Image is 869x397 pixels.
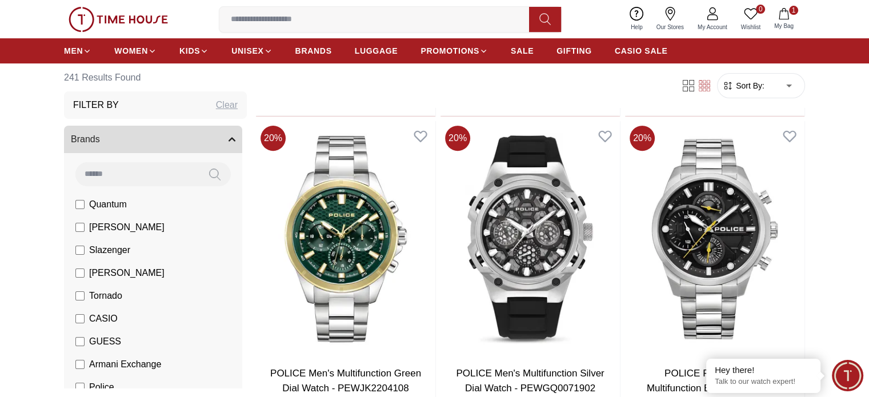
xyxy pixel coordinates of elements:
span: [PERSON_NAME] [89,266,165,280]
span: [PERSON_NAME] [89,220,165,234]
span: BRANDS [295,45,332,57]
a: BRANDS [295,41,332,61]
a: GIFTING [556,41,592,61]
span: Slazenger [89,243,130,257]
a: PROMOTIONS [421,41,488,61]
span: 1 [789,6,798,15]
span: LUGGAGE [355,45,398,57]
a: LUGGAGE [355,41,398,61]
span: Police [89,380,114,394]
span: Our Stores [652,23,688,31]
a: Our Stores [650,5,691,34]
button: Sort By: [722,80,764,91]
a: SALE [511,41,534,61]
input: [PERSON_NAME] [75,223,85,232]
a: CASIO SALE [615,41,668,61]
span: KIDS [179,45,200,57]
span: GIFTING [556,45,592,57]
span: SALE [511,45,534,57]
a: POLICE Men's Multifunction Green Dial Watch - PEWJK2204108 [270,368,421,394]
div: Clear [216,98,238,112]
input: Police [75,383,85,392]
a: UNISEX [231,41,272,61]
span: 20 % [261,126,286,151]
a: WOMEN [114,41,157,61]
h6: 241 Results Found [64,64,247,91]
span: MEN [64,45,83,57]
span: 0 [756,5,765,14]
span: CASIO SALE [615,45,668,57]
span: Armani Exchange [89,358,161,371]
span: My Bag [770,22,798,30]
span: Help [626,23,647,31]
span: 20 % [445,126,470,151]
button: 1My Bag [767,6,800,33]
span: CASIO [89,312,118,326]
a: MEN [64,41,91,61]
input: GUESS [75,337,85,346]
span: 20 % [630,126,655,151]
p: Talk to our watch expert! [715,377,812,387]
input: [PERSON_NAME] [75,268,85,278]
span: GUESS [89,335,121,348]
input: CASIO [75,314,85,323]
a: Help [624,5,650,34]
a: POLICE Men's Multifunction Silver Dial Watch - PEWGQ0071902 [456,368,604,394]
span: PROMOTIONS [421,45,479,57]
span: UNISEX [231,45,263,57]
img: ... [69,7,168,32]
div: Hey there! [715,364,812,376]
span: Tornado [89,289,122,303]
input: Slazenger [75,246,85,255]
h3: Filter By [73,98,119,112]
span: My Account [693,23,732,31]
img: POLICE Men's Multifunction Green Dial Watch - PEWJK2204108 [256,121,435,357]
span: Quantum [89,198,127,211]
input: Tornado [75,291,85,300]
input: Quantum [75,200,85,209]
a: 0Wishlist [734,5,767,34]
div: Chat Widget [832,360,863,391]
span: WOMEN [114,45,148,57]
span: Sort By: [734,80,764,91]
img: POLICE Men's Multifunction Silver Dial Watch - PEWGQ0071902 [440,121,620,357]
span: Brands [71,133,100,146]
img: POLICE Reactor Men's Multifunction Black Dial Watch - PEWGK0039204 [625,121,804,357]
button: Brands [64,126,242,153]
span: Wishlist [736,23,765,31]
input: Armani Exchange [75,360,85,369]
a: KIDS [179,41,209,61]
